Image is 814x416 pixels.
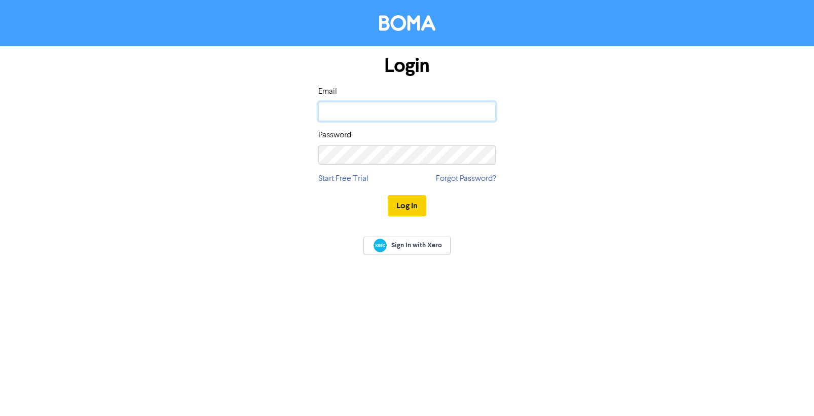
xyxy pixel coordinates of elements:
a: Start Free Trial [318,173,368,185]
h1: Login [318,54,496,78]
a: Sign In with Xero [363,237,451,254]
button: Log In [388,195,426,216]
img: BOMA Logo [379,15,435,31]
a: Forgot Password? [436,173,496,185]
img: Xero logo [374,239,387,252]
span: Sign In with Xero [391,241,442,250]
label: Password [318,129,351,141]
label: Email [318,86,337,98]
